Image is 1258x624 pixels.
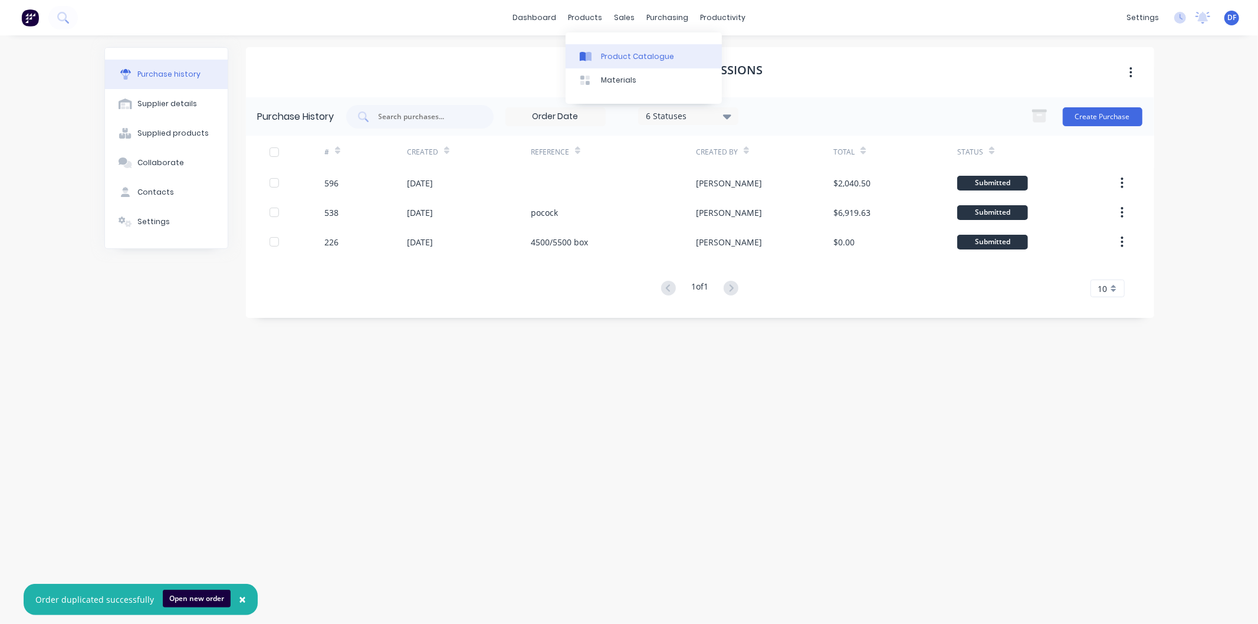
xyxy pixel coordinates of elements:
div: Settings [137,216,170,227]
div: 226 [324,236,339,248]
div: Created By [696,147,738,157]
div: [DATE] [407,236,433,248]
div: [PERSON_NAME] [696,206,762,219]
div: $2,040.50 [833,177,871,189]
div: [PERSON_NAME] [696,177,762,189]
button: Purchase history [105,60,228,89]
span: × [239,591,246,607]
button: Settings [105,207,228,237]
button: Close [227,586,258,614]
div: $6,919.63 [833,206,871,219]
div: productivity [694,9,751,27]
div: Supplied products [137,128,209,139]
div: Purchase history [137,69,201,80]
div: Submitted [957,176,1028,191]
div: Materials [601,75,636,86]
span: DF [1227,12,1236,23]
div: Submitted [957,235,1028,249]
button: Open new order [163,590,231,607]
button: Contacts [105,178,228,207]
div: Collaborate [137,157,184,168]
img: Factory [21,9,39,27]
div: products [562,9,608,27]
div: Supplier details [137,98,197,109]
div: sales [608,9,641,27]
div: 538 [324,206,339,219]
span: 10 [1098,283,1108,295]
div: 596 [324,177,339,189]
div: Contacts [137,187,174,198]
input: Search purchases... [377,111,475,123]
div: [PERSON_NAME] [696,236,762,248]
div: Total [833,147,855,157]
div: Reference [531,147,569,157]
div: 4500/5500 box [531,236,588,248]
div: Purchase History [258,110,334,124]
input: Order Date [506,108,605,126]
a: Materials [566,68,722,92]
div: 1 of 1 [691,280,708,297]
div: settings [1121,9,1165,27]
div: # [324,147,329,157]
button: Create Purchase [1063,107,1142,126]
button: Supplier details [105,89,228,119]
div: 6 Statuses [646,110,730,122]
div: Created [407,147,438,157]
div: Submitted [957,205,1028,220]
button: Supplied products [105,119,228,148]
a: Product Catalogue [566,44,722,68]
div: [DATE] [407,177,433,189]
div: Product Catalogue [601,51,674,62]
div: Status [957,147,983,157]
div: pocock [531,206,558,219]
button: Collaborate [105,148,228,178]
div: purchasing [641,9,694,27]
div: Order duplicated successfully [35,593,154,606]
div: [DATE] [407,206,433,219]
a: dashboard [507,9,562,27]
div: $0.00 [833,236,855,248]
